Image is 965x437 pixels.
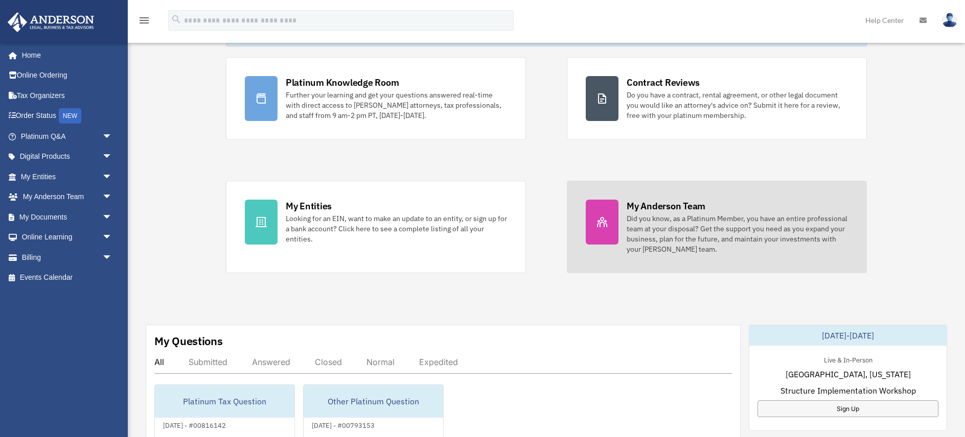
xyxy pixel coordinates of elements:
span: arrow_drop_down [102,247,123,268]
div: Closed [315,357,342,367]
a: My Anderson Teamarrow_drop_down [7,187,128,207]
span: arrow_drop_down [102,187,123,208]
a: Tax Organizers [7,85,128,106]
span: [GEOGRAPHIC_DATA], [US_STATE] [786,368,911,380]
a: Contract Reviews Do you have a contract, rental agreement, or other legal document you would like... [567,57,867,140]
a: Home [7,45,123,65]
div: Expedited [419,357,458,367]
span: arrow_drop_down [102,126,123,147]
div: Normal [366,357,395,367]
div: Platinum Knowledge Room [286,76,399,89]
div: Answered [252,357,290,367]
a: menu [138,18,150,27]
a: Billingarrow_drop_down [7,247,128,268]
a: Events Calendar [7,268,128,288]
i: search [171,14,182,25]
span: arrow_drop_down [102,227,123,248]
div: Looking for an EIN, want to make an update to an entity, or sign up for a bank account? Click her... [286,213,507,244]
div: Contract Reviews [627,76,700,89]
div: [DATE]-[DATE] [749,325,947,346]
a: My Documentsarrow_drop_down [7,207,128,227]
a: Sign Up [757,400,938,417]
div: [DATE] - #00816142 [155,419,234,430]
div: Further your learning and get your questions answered real-time with direct access to [PERSON_NAM... [286,90,507,120]
div: Submitted [189,357,227,367]
div: [DATE] - #00793153 [304,419,383,430]
a: Order StatusNEW [7,106,128,127]
div: Did you know, as a Platinum Member, you have an entire professional team at your disposal? Get th... [627,213,848,254]
div: All [154,357,164,367]
div: My Entities [286,200,332,212]
a: Online Learningarrow_drop_down [7,227,128,248]
a: Platinum Q&Aarrow_drop_down [7,126,128,147]
div: My Anderson Team [627,200,705,212]
div: Do you have a contract, rental agreement, or other legal document you would like an attorney's ad... [627,90,848,120]
img: User Pic [942,13,957,28]
div: My Questions [154,333,223,349]
span: arrow_drop_down [102,166,123,187]
div: Platinum Tax Question [155,385,294,418]
div: NEW [59,108,81,124]
a: My Entities Looking for an EIN, want to make an update to an entity, or sign up for a bank accoun... [226,181,526,273]
a: My Anderson Team Did you know, as a Platinum Member, you have an entire professional team at your... [567,181,867,273]
a: My Entitiesarrow_drop_down [7,166,128,187]
div: Other Platinum Question [304,385,443,418]
img: Anderson Advisors Platinum Portal [5,12,97,32]
a: Online Ordering [7,65,128,86]
a: Platinum Knowledge Room Further your learning and get your questions answered real-time with dire... [226,57,526,140]
span: arrow_drop_down [102,207,123,228]
a: Digital Productsarrow_drop_down [7,147,128,167]
span: arrow_drop_down [102,147,123,167]
span: Structure Implementation Workshop [780,384,916,397]
div: Live & In-Person [816,354,881,365]
i: menu [138,14,150,27]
